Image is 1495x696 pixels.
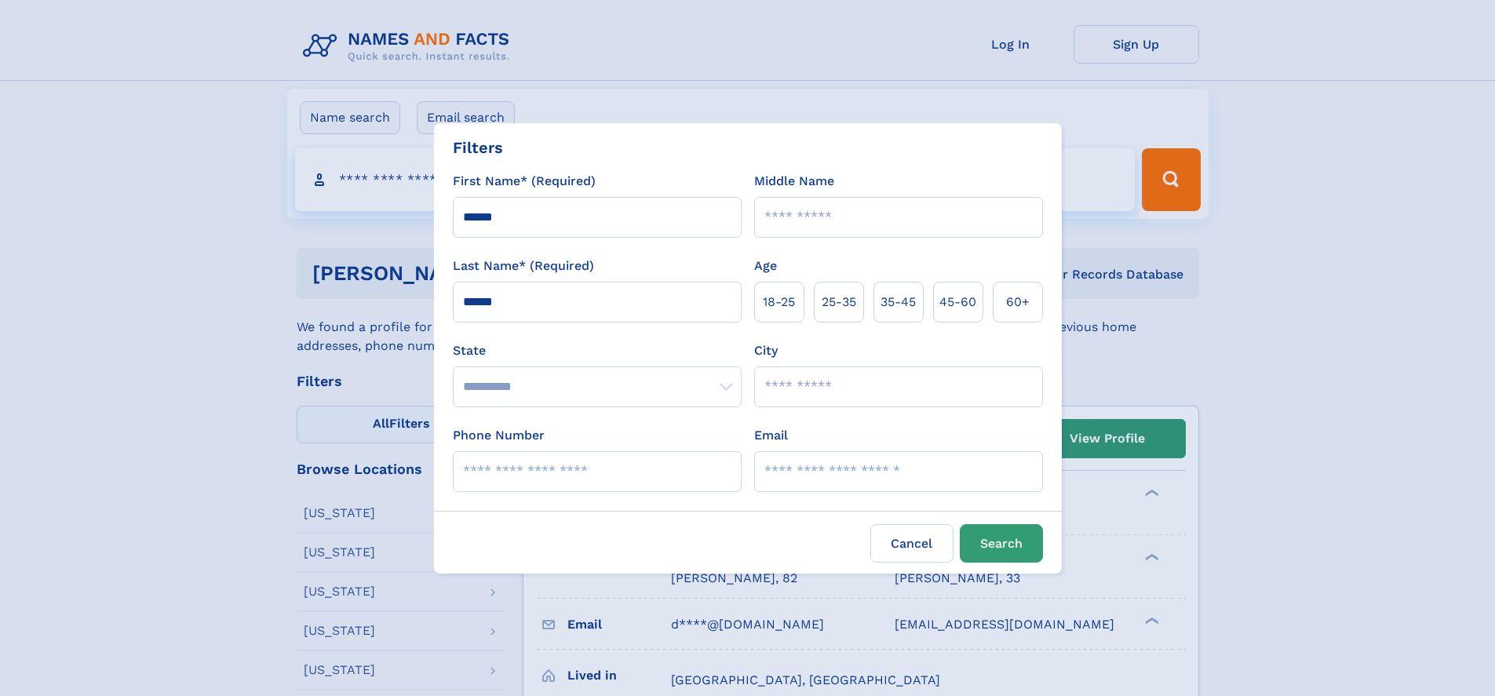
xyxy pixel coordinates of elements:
[939,293,976,312] span: 45‑60
[453,172,596,191] label: First Name* (Required)
[754,426,788,445] label: Email
[453,136,503,159] div: Filters
[822,293,856,312] span: 25‑35
[754,257,777,275] label: Age
[754,172,834,191] label: Middle Name
[763,293,795,312] span: 18‑25
[881,293,916,312] span: 35‑45
[453,426,545,445] label: Phone Number
[453,257,594,275] label: Last Name* (Required)
[1006,293,1030,312] span: 60+
[453,341,742,360] label: State
[960,524,1043,563] button: Search
[870,524,954,563] label: Cancel
[754,341,778,360] label: City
